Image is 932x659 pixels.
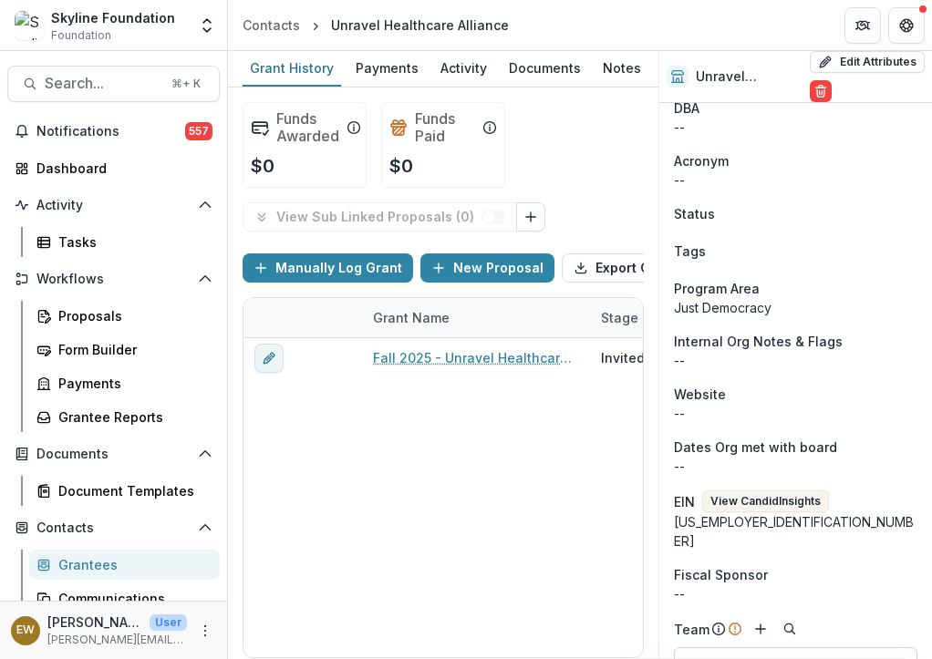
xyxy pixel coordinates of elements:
h2: Funds Paid [415,110,475,145]
button: Search [779,618,801,640]
a: Documents [502,51,588,87]
div: Unravel Healthcare Alliance [331,15,509,35]
a: Grantee Reports [29,402,220,432]
a: Contacts [235,12,307,38]
div: Grantees [58,555,205,574]
p: Team [674,620,709,639]
button: Open Activity [7,190,220,220]
p: [PERSON_NAME][EMAIL_ADDRESS][DOMAIN_NAME] [47,632,187,648]
a: Activity [433,51,494,87]
span: Website [674,385,726,404]
img: Skyline Foundation [15,11,44,40]
p: -- [674,457,917,476]
p: -- [674,351,917,370]
button: Open entity switcher [194,7,220,44]
a: Payments [348,51,426,87]
div: Grant Name [362,308,461,327]
button: Add [750,618,771,640]
a: Fall 2025 - Unravel Healthcare Alliance - New Application [373,348,579,367]
span: Activity [36,198,191,213]
h2: Unravel Healthcare Alliance [696,69,803,85]
a: Tasks [29,227,220,257]
button: Export Grant History [562,253,738,283]
div: Grant History [243,55,341,81]
div: Stage [590,298,727,337]
div: Contacts [243,15,300,35]
a: Grant History [243,51,341,87]
p: EIN [674,492,695,511]
span: Workflows [36,272,191,287]
span: Acronym [674,151,729,170]
a: Grantees [29,550,220,580]
div: -- [674,404,917,423]
button: Open Contacts [7,513,220,542]
button: Search... [7,66,220,102]
div: Activity [433,55,494,81]
p: $0 [389,152,413,180]
div: Grantee Reports [58,407,205,427]
div: [US_EMPLOYER_IDENTIFICATION_NUMBER] [674,512,917,551]
button: Manually Log Grant [243,253,413,283]
div: Document Templates [58,481,205,500]
button: Get Help [888,7,925,44]
button: Open Documents [7,439,220,469]
div: Form Builder [58,340,205,359]
span: Dates Org met with board [674,438,837,457]
button: New Proposal [420,253,554,283]
span: DBA [674,98,699,118]
button: Edit Attributes [810,51,925,73]
span: Search... [45,75,161,92]
button: Partners [844,7,881,44]
button: More [194,620,216,642]
span: Tags [674,242,706,261]
a: Document Templates [29,476,220,506]
a: Payments [29,368,220,398]
div: Grant Name [362,298,590,337]
button: Link Grants [516,202,545,232]
button: edit [254,344,284,373]
p: -- [674,170,917,190]
div: Invited [601,348,645,367]
button: Open Workflows [7,264,220,293]
a: Dashboard [7,153,220,183]
a: Proposals [29,301,220,331]
div: Dashboard [36,159,205,178]
button: View CandidInsights [702,490,829,512]
div: Skyline Foundation [51,8,175,27]
a: Notes [595,51,648,87]
div: Eddie Whitfield [16,624,35,636]
span: Fiscal Sponsor [674,565,768,584]
span: Foundation [51,27,111,44]
span: Status [674,204,715,223]
p: View Sub Linked Proposals ( 0 ) [276,210,482,225]
button: View Sub Linked Proposals (0) [243,202,517,232]
span: Documents [36,447,191,462]
div: Payments [58,374,205,393]
div: ⌘ + K [168,74,204,94]
div: -- [674,118,917,137]
div: Tasks [58,232,205,252]
button: Notifications557 [7,117,220,146]
p: $0 [251,152,274,180]
div: -- [674,584,917,603]
h2: Funds Awarded [276,110,339,145]
a: Form Builder [29,335,220,365]
button: Delete [810,80,832,102]
span: Contacts [36,520,191,536]
div: Communications [58,589,205,608]
a: Communications [29,583,220,613]
div: Stage [590,308,649,327]
p: [PERSON_NAME] [47,613,142,632]
span: Program Area [674,279,760,298]
p: Just Democracy [674,298,917,317]
div: Documents [502,55,588,81]
nav: breadcrumb [235,12,516,38]
p: User [150,614,187,631]
span: Notifications [36,124,185,139]
div: Payments [348,55,426,81]
span: Internal Org Notes & Flags [674,332,843,351]
span: 557 [185,122,212,140]
div: Notes [595,55,648,81]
